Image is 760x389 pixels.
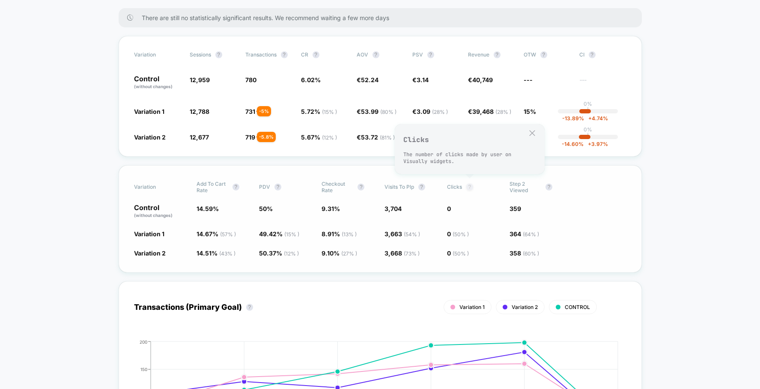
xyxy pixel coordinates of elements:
span: 8.91 % [322,230,357,238]
button: ? [215,51,222,58]
span: 5.72 % [301,108,337,115]
span: Visits To Plp [384,184,414,190]
p: The number of clicks made by user on Visually widgets. [403,151,536,165]
span: 49.42 % [259,230,299,238]
span: CONTROL [565,304,590,310]
span: + [588,115,592,122]
span: 14.59 % [197,205,219,212]
span: 3,704 [384,205,402,212]
span: € [412,108,448,115]
div: - 5.8 % [257,132,276,142]
span: Revenue [468,51,489,58]
p: | [587,107,589,113]
button: ? [313,51,319,58]
button: ? [358,184,364,190]
p: 0% [584,126,592,133]
span: Variation 2 [512,304,538,310]
p: Control [134,204,188,219]
span: 5.67 % [301,134,337,141]
span: 0 [447,230,469,238]
span: (without changes) [134,213,173,218]
span: 53.72 [361,134,395,141]
button: ? [540,51,547,58]
span: € [468,76,493,83]
span: € [357,134,395,141]
tspan: 150 [140,366,147,371]
tspan: 200 [140,339,147,344]
span: 14.51 % [197,249,235,257]
span: 15% [524,108,536,115]
span: Transactions [245,51,277,58]
span: 780 [245,76,256,83]
span: ( 28 % ) [432,109,448,115]
button: ? [281,51,288,58]
span: 3.09 [417,108,448,115]
span: ( 28 % ) [495,109,511,115]
span: PDV [259,184,270,190]
span: Variation 1 [134,108,164,115]
span: 9.10 % [322,249,357,257]
button: ? [232,184,239,190]
p: Control [134,75,181,90]
span: OTW [524,51,571,58]
span: 719 [245,134,255,141]
span: Sessions [190,51,211,58]
span: 3,663 [384,230,420,238]
span: 52.24 [361,76,379,83]
span: Variation 2 [134,249,166,257]
span: € [468,108,511,115]
button: ? [589,51,596,58]
span: ( 57 % ) [220,231,236,238]
button: ? [466,184,473,190]
span: 359 [510,205,521,212]
span: Variation [134,51,181,58]
span: 3,668 [384,249,420,257]
span: 50 % [259,205,273,212]
span: 0 [447,205,451,212]
button: ? [494,51,501,58]
span: + [588,141,591,147]
span: ( 80 % ) [380,109,396,115]
span: 39,468 [472,108,511,115]
button: ? [274,184,281,190]
span: ( 15 % ) [322,109,337,115]
span: -14.60 % [562,141,584,147]
span: 9.31 % [322,205,340,212]
span: 4.74 % [584,115,608,122]
span: € [357,76,379,83]
span: PSV [412,51,423,58]
span: ( 12 % ) [322,134,337,141]
span: ( 54 % ) [404,231,420,238]
span: 14.67 % [197,230,236,238]
span: ( 43 % ) [219,250,235,257]
span: Checkout Rate [322,181,353,193]
span: There are still no statistically significant results. We recommend waiting a few more days [142,14,625,21]
span: ( 13 % ) [342,231,357,238]
button: ? [418,184,425,190]
span: 6.02 % [301,76,321,83]
span: 40,749 [472,76,493,83]
p: Clicks [403,135,536,144]
span: € [412,76,429,83]
span: 53.99 [361,108,396,115]
button: ? [373,51,379,58]
span: Step 2 Viewed [510,181,541,193]
span: 12,677 [190,134,209,141]
span: ( 50 % ) [453,250,469,257]
span: ( 50 % ) [453,231,469,238]
span: 3.97 % [584,141,608,147]
p: | [587,133,589,139]
span: ( 60 % ) [523,250,539,257]
span: --- [524,76,533,83]
span: ( 15 % ) [284,231,299,238]
div: - 5 % [257,106,271,116]
span: Variation [134,181,181,193]
button: ? [246,304,253,311]
span: (without changes) [134,84,173,89]
span: ( 27 % ) [341,250,357,257]
span: Variation 1 [134,230,164,238]
span: Add To Cart Rate [197,181,228,193]
span: 3.14 [417,76,429,83]
span: Variation 2 [134,134,166,141]
span: Clicks [447,184,462,190]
